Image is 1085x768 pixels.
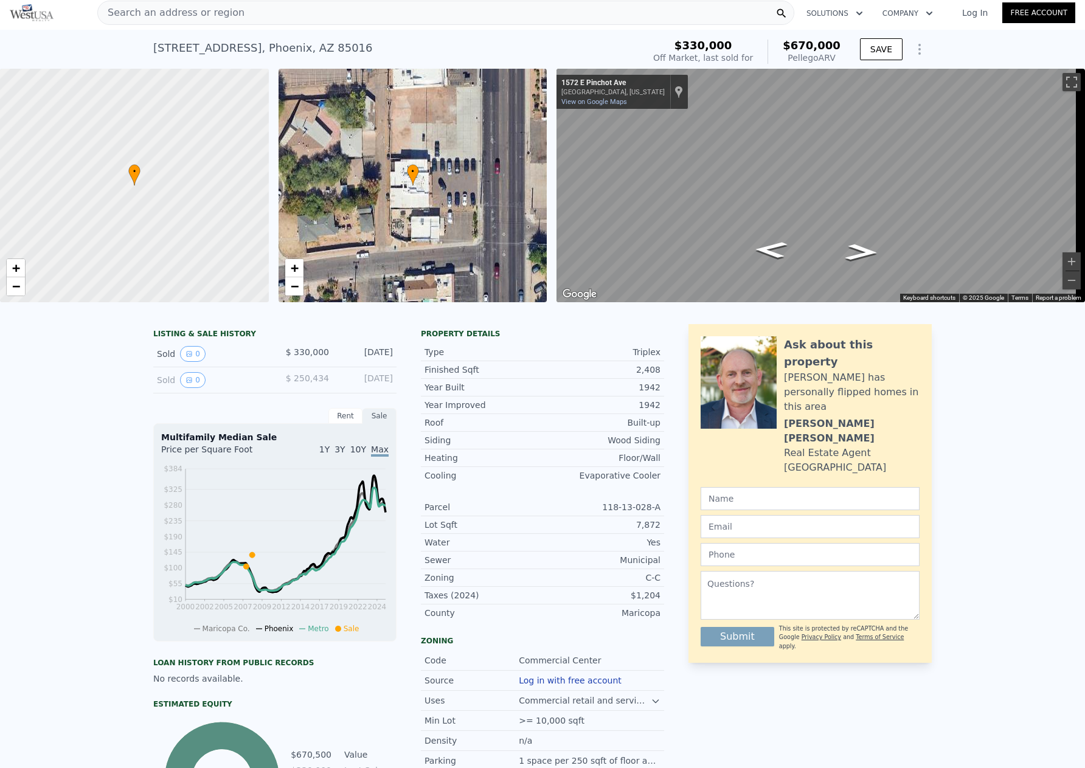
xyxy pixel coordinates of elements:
[856,634,904,640] a: Terms of Service
[903,294,955,302] button: Keyboard shortcuts
[425,755,519,767] div: Parking
[164,564,182,572] tspan: $100
[783,39,841,52] span: $670,000
[519,654,603,666] div: Commercial Center
[425,399,542,411] div: Year Improved
[164,548,182,556] tspan: $145
[560,286,600,302] img: Google
[407,164,419,185] div: •
[425,654,519,666] div: Code
[425,694,519,707] div: Uses
[542,607,660,619] div: Maricopa
[153,40,373,57] div: [STREET_ADDRESS] , Phoenix , AZ 85016
[128,164,140,185] div: •
[1062,271,1081,289] button: Zoom out
[319,445,330,454] span: 1Y
[425,674,519,687] div: Source
[783,52,841,64] div: Pellego ARV
[153,699,397,709] div: Estimated Equity
[701,627,774,646] button: Submit
[425,501,542,513] div: Parcel
[425,417,542,429] div: Roof
[371,445,389,457] span: Max
[308,624,328,633] span: Metro
[860,38,903,60] button: SAVE
[425,469,542,482] div: Cooling
[7,259,25,277] a: Zoom in
[290,260,298,275] span: +
[425,452,542,464] div: Heating
[310,603,329,611] tspan: 2017
[98,5,244,20] span: Search an address or region
[784,370,920,414] div: [PERSON_NAME] has personally flipped homes in this area
[362,408,397,424] div: Sale
[542,417,660,429] div: Built-up
[519,676,622,685] button: Log in with free account
[161,443,275,463] div: Price per Square Foot
[425,607,542,619] div: County
[701,487,920,510] input: Name
[948,7,1002,19] a: Log In
[653,52,753,64] div: Off Market, last sold for
[560,286,600,302] a: Open this area in Google Maps (opens a new window)
[407,166,419,177] span: •
[542,501,660,513] div: 118-13-028-A
[425,381,542,393] div: Year Built
[215,603,234,611] tspan: 2005
[425,346,542,358] div: Type
[161,431,389,443] div: Multifamily Median Sale
[1062,73,1081,91] button: Toggle fullscreen view
[784,460,886,475] div: [GEOGRAPHIC_DATA]
[1036,294,1081,301] a: Report a problem
[542,572,660,584] div: C-C
[674,85,683,99] a: Show location on map
[1011,294,1028,301] a: Terms
[339,346,393,362] div: [DATE]
[335,445,345,454] span: 3Y
[674,39,732,52] span: $330,000
[339,372,393,388] div: [DATE]
[291,603,310,611] tspan: 2014
[542,452,660,464] div: Floor/Wall
[542,364,660,376] div: 2,408
[556,69,1085,302] div: Street View
[253,603,272,611] tspan: 2009
[180,346,206,362] button: View historical data
[330,603,348,611] tspan: 2019
[342,748,397,761] td: Value
[425,589,542,601] div: Taxes (2024)
[701,543,920,566] input: Phone
[561,88,665,96] div: [GEOGRAPHIC_DATA], [US_STATE]
[164,465,182,473] tspan: $384
[425,714,519,727] div: Min Lot
[425,735,519,747] div: Density
[425,536,542,548] div: Water
[164,517,182,525] tspan: $235
[873,2,943,24] button: Company
[153,673,397,685] div: No records available.
[164,501,182,510] tspan: $280
[350,445,366,454] span: 10Y
[542,536,660,548] div: Yes
[802,634,841,640] a: Privacy Policy
[164,485,182,494] tspan: $325
[10,4,54,21] img: Pellego
[779,624,920,651] div: This site is protected by reCAPTCHA and the Google and apply.
[542,434,660,446] div: Wood Siding
[285,277,303,296] a: Zoom out
[519,694,651,707] div: Commercial retail and service businesses, offices, restaurants.
[290,278,298,294] span: −
[176,603,195,611] tspan: 2000
[740,238,801,262] path: Go West, E Pinchot Ave
[286,347,329,357] span: $ 330,000
[784,417,920,446] div: [PERSON_NAME] [PERSON_NAME]
[542,519,660,531] div: 7,872
[831,240,892,265] path: Go East, E Pinchot Ave
[561,78,665,88] div: 1572 E Pinchot Ave
[425,554,542,566] div: Sewer
[542,399,660,411] div: 1942
[425,519,542,531] div: Lot Sqft
[425,364,542,376] div: Finished Sqft
[421,636,664,646] div: Zoning
[7,277,25,296] a: Zoom out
